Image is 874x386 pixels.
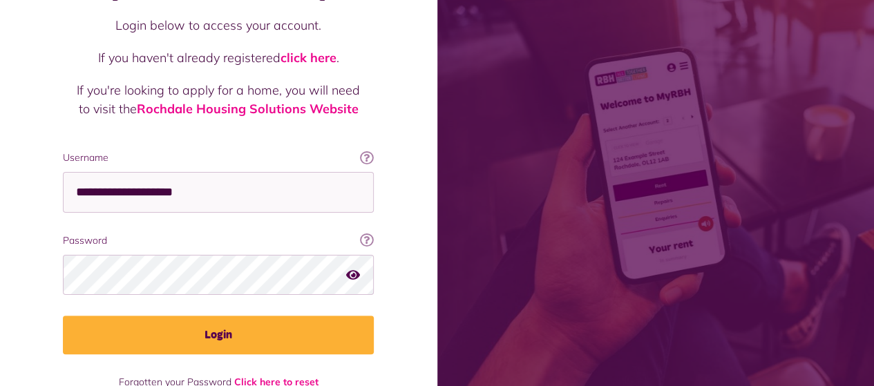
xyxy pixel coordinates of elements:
p: If you haven't already registered . [77,48,360,67]
label: Password [63,233,374,248]
button: Login [63,316,374,354]
a: Rochdale Housing Solutions Website [137,101,359,117]
label: Username [63,151,374,165]
a: click here [281,50,336,66]
p: If you're looking to apply for a home, you will need to visit the [77,81,360,118]
p: Login below to access your account. [77,16,360,35]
